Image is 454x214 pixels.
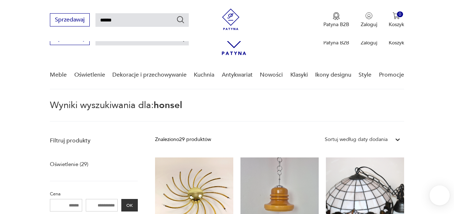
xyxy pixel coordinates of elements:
p: Zaloguj [361,39,377,46]
div: Znaleziono 29 produktów [155,136,211,144]
a: Style [359,61,371,89]
img: Ikona koszyka [393,12,400,19]
a: Kuchnia [194,61,214,89]
a: Ikony designu [315,61,351,89]
div: 0 [397,11,403,18]
p: Wyniki wyszukiwania dla: [50,101,404,122]
a: Meble [50,61,67,89]
img: Ikonka użytkownika [365,12,373,19]
button: Szukaj [176,15,185,24]
p: Koszyk [389,21,404,28]
p: Cena [50,190,138,198]
a: Sprzedawaj [50,37,90,42]
a: Nowości [260,61,283,89]
a: Dekoracje i przechowywanie [112,61,187,89]
p: Patyna B2B [323,21,349,28]
p: Filtruj produkty [50,137,138,145]
p: Koszyk [389,39,404,46]
img: Ikona medalu [333,12,340,20]
iframe: Smartsupp widget button [430,185,450,205]
button: Sprzedawaj [50,13,90,26]
button: Patyna B2B [323,12,349,28]
a: Oświetlenie [74,61,105,89]
a: Sprzedawaj [50,18,90,23]
button: 0Koszyk [389,12,404,28]
p: Zaloguj [361,21,377,28]
span: honsel [154,99,182,112]
div: Sortuj według daty dodania [325,136,388,144]
img: Patyna - sklep z meblami i dekoracjami vintage [220,9,242,30]
button: Zaloguj [361,12,377,28]
a: Promocje [379,61,404,89]
a: Klasyki [290,61,308,89]
a: Ikona medaluPatyna B2B [323,12,349,28]
button: OK [121,199,138,211]
a: Oświetlenie (29) [50,159,88,169]
p: Patyna B2B [323,39,349,46]
a: Antykwariat [222,61,253,89]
